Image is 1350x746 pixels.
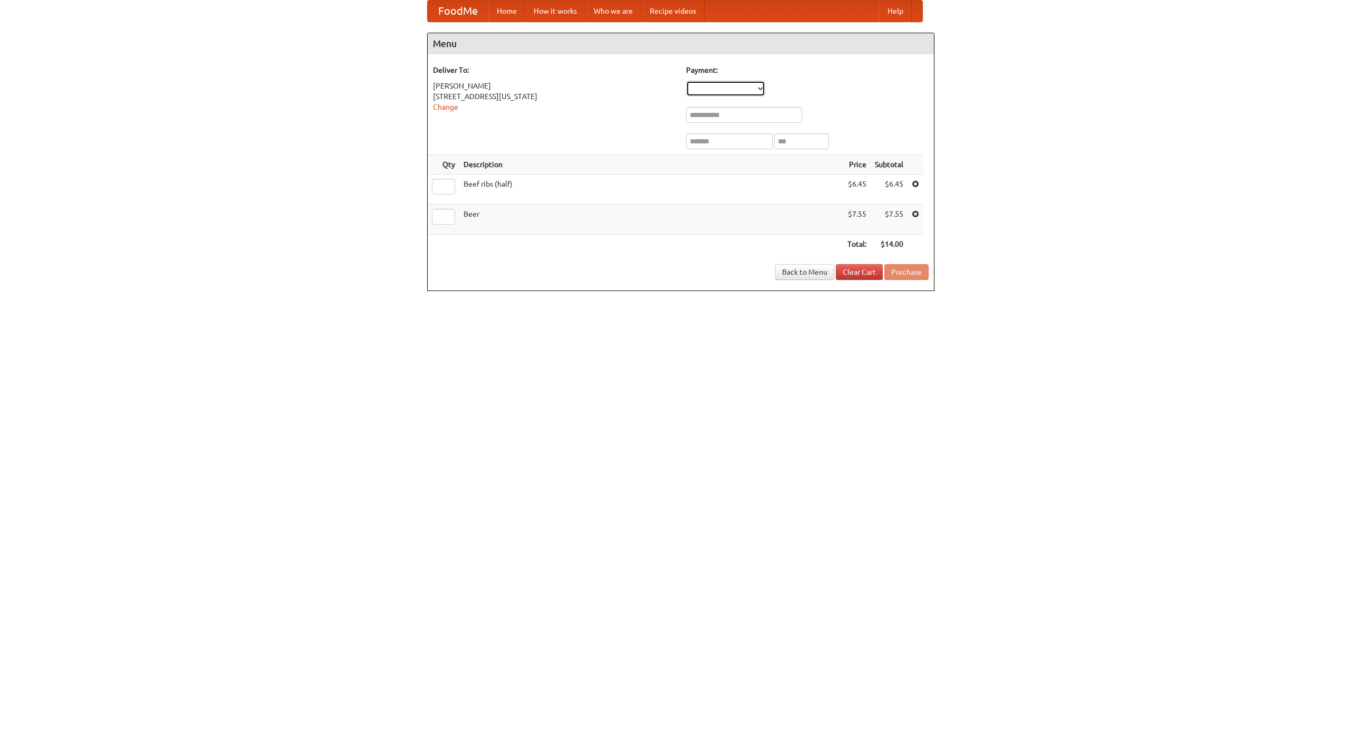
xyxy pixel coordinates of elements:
[871,155,908,175] th: Subtotal
[641,1,705,22] a: Recipe videos
[843,175,871,205] td: $6.45
[459,205,843,235] td: Beer
[843,205,871,235] td: $7.55
[879,1,912,22] a: Help
[433,103,458,111] a: Change
[428,33,934,54] h4: Menu
[428,1,488,22] a: FoodMe
[871,175,908,205] td: $6.45
[884,264,929,280] button: Purchase
[525,1,585,22] a: How it works
[433,65,676,75] h5: Deliver To:
[428,155,459,175] th: Qty
[843,155,871,175] th: Price
[459,175,843,205] td: Beef ribs (half)
[488,1,525,22] a: Home
[871,205,908,235] td: $7.55
[585,1,641,22] a: Who we are
[433,91,676,102] div: [STREET_ADDRESS][US_STATE]
[871,235,908,254] th: $14.00
[433,81,676,91] div: [PERSON_NAME]
[686,65,929,75] h5: Payment:
[459,155,843,175] th: Description
[775,264,834,280] a: Back to Menu
[843,235,871,254] th: Total:
[836,264,883,280] a: Clear Cart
